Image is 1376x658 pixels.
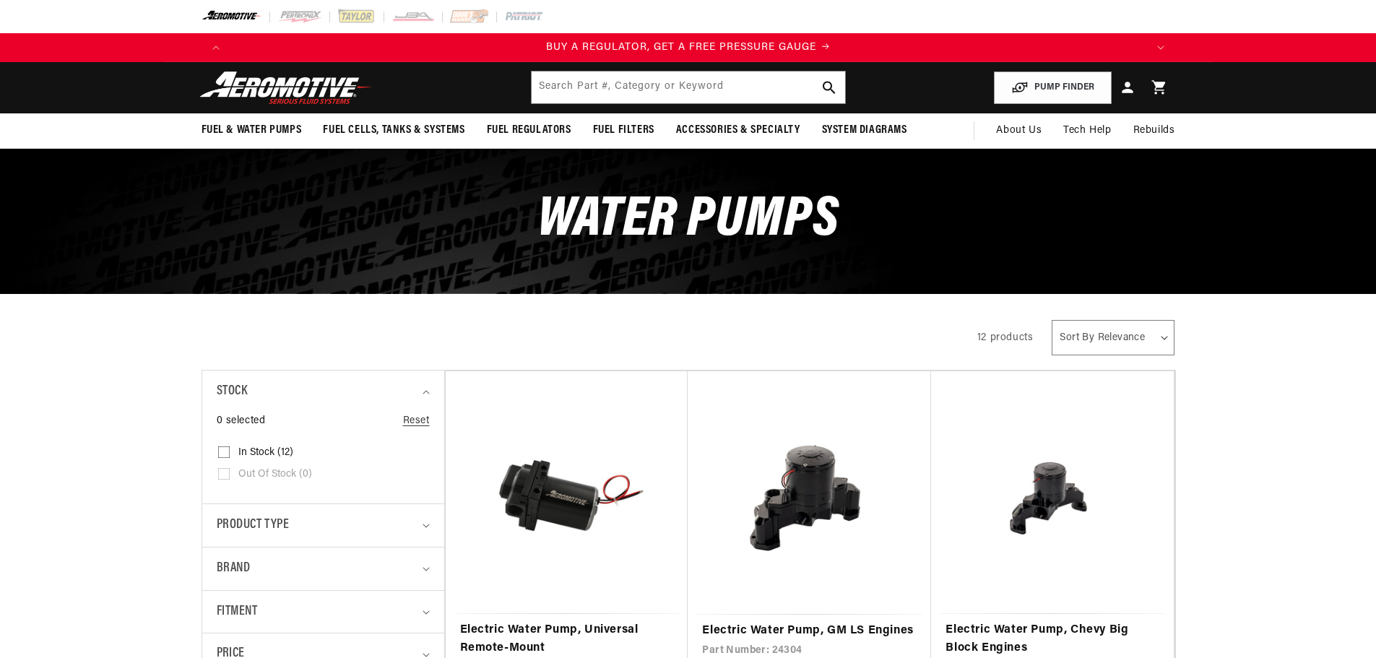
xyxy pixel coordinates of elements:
span: About Us [996,125,1042,136]
button: search button [813,72,845,103]
span: BUY A REGULATOR, GET A FREE PRESSURE GAUGE [546,42,816,53]
span: Fuel Cells, Tanks & Systems [323,123,464,138]
summary: Tech Help [1052,113,1122,148]
summary: Rebuilds [1122,113,1186,148]
span: Fuel & Water Pumps [202,123,302,138]
span: Water Pumps [537,192,839,249]
span: 0 selected [217,413,266,429]
span: Out of stock (0) [238,468,312,481]
span: Fitment [217,602,258,623]
summary: Brand (0 selected) [217,547,430,590]
span: Tech Help [1063,123,1111,139]
summary: Stock (0 selected) [217,371,430,413]
span: Stock [217,381,248,402]
a: BUY A REGULATOR, GET A FREE PRESSURE GAUGE [230,40,1146,56]
summary: Product type (0 selected) [217,504,430,547]
span: 12 products [977,332,1034,343]
button: PUMP FINDER [994,72,1112,104]
span: Brand [217,558,251,579]
span: Product type [217,515,290,536]
span: System Diagrams [822,123,907,138]
summary: Fuel Regulators [476,113,582,147]
input: Search by Part Number, Category or Keyword [532,72,845,103]
span: Rebuilds [1133,123,1175,139]
button: Translation missing: en.sections.announcements.previous_announcement [202,33,230,62]
a: Electric Water Pump, GM LS Engines [702,622,917,641]
summary: Fuel & Water Pumps [191,113,313,147]
div: 1 of 4 [230,40,1146,56]
span: Fuel Regulators [487,123,571,138]
span: Accessories & Specialty [676,123,800,138]
a: Reset [403,413,430,429]
button: Translation missing: en.sections.announcements.next_announcement [1146,33,1175,62]
div: Announcement [230,40,1146,56]
span: Fuel Filters [593,123,654,138]
summary: Fuel Filters [582,113,665,147]
summary: Accessories & Specialty [665,113,811,147]
span: In stock (12) [238,446,293,459]
a: Electric Water Pump, Universal Remote-Mount [460,621,674,658]
summary: Fitment (0 selected) [217,591,430,633]
summary: System Diagrams [811,113,918,147]
img: Aeromotive [196,71,376,105]
summary: Fuel Cells, Tanks & Systems [312,113,475,147]
a: About Us [985,113,1052,148]
a: Electric Water Pump, Chevy Big Block Engines [946,621,1159,658]
slideshow-component: Translation missing: en.sections.announcements.announcement_bar [165,33,1211,62]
